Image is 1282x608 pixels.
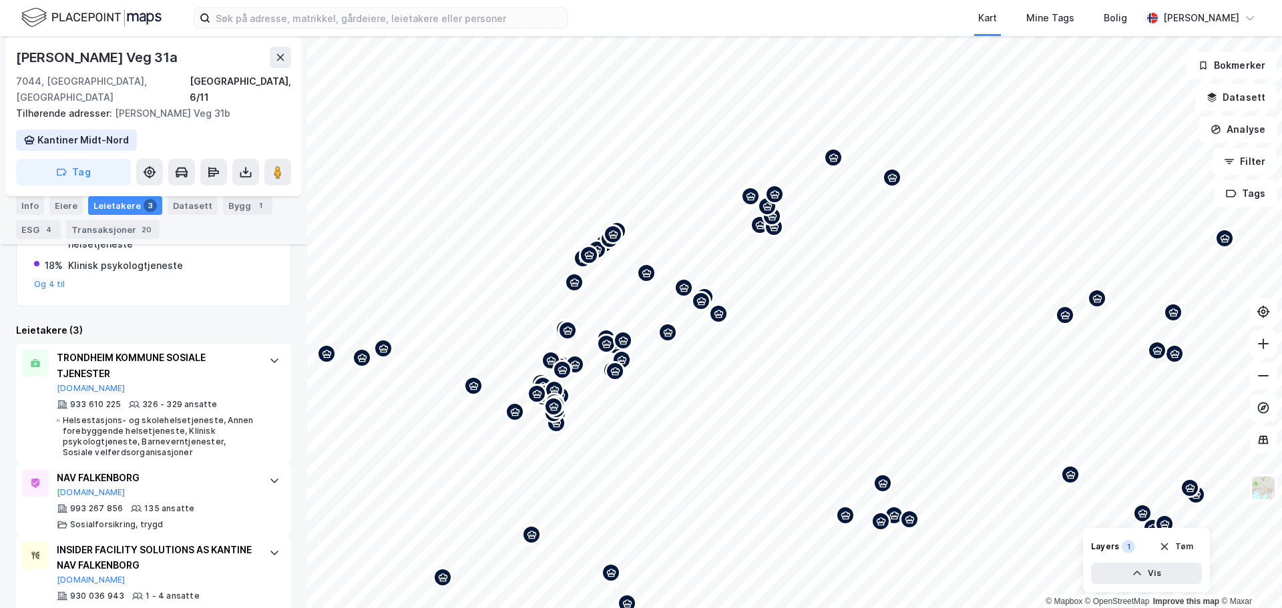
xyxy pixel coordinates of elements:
div: Map marker [579,245,599,265]
div: Map marker [596,328,616,348]
div: Map marker [554,320,574,340]
div: Map marker [603,224,623,244]
div: Map marker [823,147,843,168]
div: Map marker [546,395,566,415]
div: Map marker [607,221,627,241]
div: Map marker [873,473,893,493]
div: Map marker [573,248,593,268]
div: Map marker [600,229,620,249]
div: Map marker [1087,288,1107,308]
div: [PERSON_NAME] Veg 31b [16,105,280,121]
div: Map marker [544,380,564,400]
div: Map marker [505,402,525,422]
div: Map marker [1132,503,1152,523]
div: Map marker [433,567,453,587]
div: Map marker [764,217,784,237]
div: Map marker [544,392,564,412]
div: Map marker [750,215,770,235]
div: Map marker [463,376,483,396]
div: Map marker [373,338,393,358]
div: Map marker [674,278,694,298]
button: Datasett [1195,84,1277,111]
img: logo.f888ab2527a4732fd821a326f86c7f29.svg [21,6,162,29]
div: Map marker [691,291,711,311]
div: Map marker [740,186,761,206]
div: Map marker [596,334,616,354]
button: Tags [1215,180,1277,207]
div: Map marker [636,263,656,283]
div: Layers [1091,541,1119,552]
a: Improve this map [1153,597,1219,606]
button: [DOMAIN_NAME] [57,383,126,394]
button: Tag [16,159,131,186]
div: Map marker [658,322,678,342]
img: Z [1251,475,1276,501]
button: Tøm [1150,536,1202,557]
div: 930 036 943 [70,591,124,601]
div: Map marker [552,360,572,380]
div: Map marker [1164,344,1185,364]
div: Transaksjoner [66,220,160,239]
div: Leietakere (3) [16,322,291,338]
div: Info [16,196,44,215]
div: Map marker [1215,228,1235,248]
div: Kantiner Midt-Nord [37,132,129,148]
div: Map marker [835,505,855,525]
a: OpenStreetMap [1085,597,1150,606]
div: Map marker [533,376,553,396]
div: Map marker [613,330,633,350]
div: Map marker [587,240,607,260]
div: Map marker [527,384,547,404]
div: Mine Tags [1026,10,1074,26]
div: Map marker [1180,478,1200,498]
div: Bolig [1104,10,1127,26]
div: Eiere [49,196,83,215]
div: Map marker [1147,340,1167,360]
div: Map marker [871,511,891,531]
div: Map marker [765,184,785,204]
div: 993 267 856 [70,503,123,514]
span: Tilhørende adresser: [16,107,115,119]
div: Map marker [757,196,777,216]
div: [PERSON_NAME] [1163,10,1239,26]
div: Klinisk psykologtjeneste [68,258,183,274]
div: Map marker [601,563,621,583]
button: Vis [1091,563,1202,584]
div: Map marker [544,396,564,416]
div: Map marker [541,350,561,370]
div: 4 [42,223,55,236]
div: Map marker [612,350,632,370]
div: Map marker [555,319,575,339]
div: Map marker [558,320,578,340]
div: Leietakere [88,196,162,215]
div: 18% [45,258,63,274]
div: 20 [139,223,154,236]
div: [GEOGRAPHIC_DATA], 6/11 [190,73,291,105]
button: Og 4 til [34,279,65,290]
a: Mapbox [1046,597,1082,606]
div: Map marker [594,234,614,254]
div: Sosialforsikring, trygd [70,519,164,530]
button: Bokmerker [1187,52,1277,79]
button: Filter [1213,148,1277,175]
div: Map marker [316,344,337,364]
button: [DOMAIN_NAME] [57,487,126,498]
div: Map marker [564,272,584,292]
div: Datasett [168,196,218,215]
div: 3 [144,199,157,212]
div: Helsestasjons- og skolehelsetjeneste, Annen forebyggende helsetjeneste, Klinisk psykologtjeneste,... [63,415,256,458]
div: TRONDHEIM KOMMUNE SOSIALE TJENESTER [57,350,256,382]
div: Map marker [352,348,372,368]
div: Map marker [605,361,625,381]
div: [PERSON_NAME] Veg 31a [16,47,180,68]
div: Map marker [521,525,542,545]
div: Map marker [552,355,572,375]
button: Analyse [1199,116,1277,143]
div: Map marker [1154,514,1174,534]
div: Map marker [1060,465,1080,485]
input: Søk på adresse, matrikkel, gårdeiere, leietakere eller personer [210,8,567,28]
div: Kart [978,10,997,26]
div: 1 [1122,540,1135,553]
button: [DOMAIN_NAME] [57,575,126,585]
div: Map marker [565,354,585,374]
